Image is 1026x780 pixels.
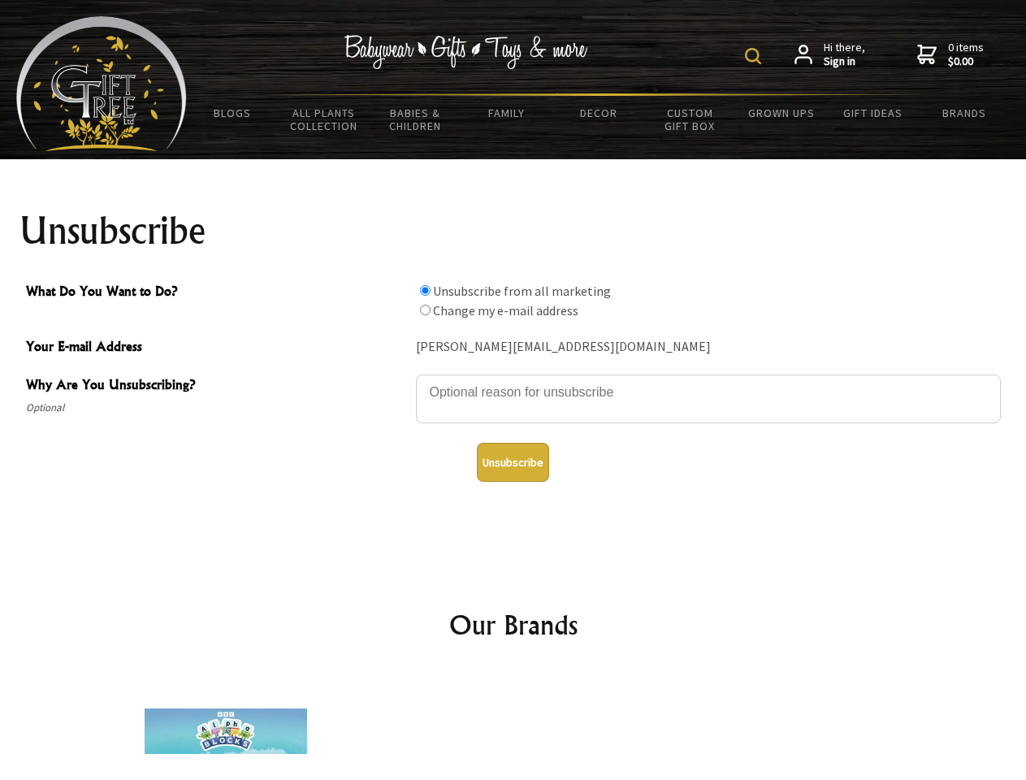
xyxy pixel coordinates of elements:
span: 0 items [948,40,984,69]
strong: Sign in [824,54,865,69]
img: Babywear - Gifts - Toys & more [344,35,588,69]
a: Custom Gift Box [644,96,736,143]
img: Babyware - Gifts - Toys and more... [16,16,187,151]
label: Change my e-mail address [433,302,578,318]
span: Hi there, [824,41,865,69]
span: Why Are You Unsubscribing? [26,375,408,398]
a: Grown Ups [735,96,827,130]
span: Your E-mail Address [26,336,408,360]
h1: Unsubscribe [19,211,1007,250]
label: Unsubscribe from all marketing [433,283,611,299]
a: Family [461,96,553,130]
img: product search [745,48,761,64]
button: Unsubscribe [477,443,549,482]
input: What Do You Want to Do? [420,285,431,296]
a: Brands [919,96,1011,130]
a: 0 items$0.00 [917,41,984,69]
a: Gift Ideas [827,96,919,130]
strong: $0.00 [948,54,984,69]
a: BLOGS [187,96,279,130]
a: Decor [552,96,644,130]
a: All Plants Collection [279,96,370,143]
a: Babies & Children [370,96,461,143]
a: Hi there,Sign in [794,41,865,69]
span: What Do You Want to Do? [26,281,408,305]
textarea: Why Are You Unsubscribing? [416,375,1001,423]
input: What Do You Want to Do? [420,305,431,315]
span: Optional [26,398,408,418]
div: [PERSON_NAME][EMAIL_ADDRESS][DOMAIN_NAME] [416,335,1001,360]
h2: Our Brands [32,605,994,644]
